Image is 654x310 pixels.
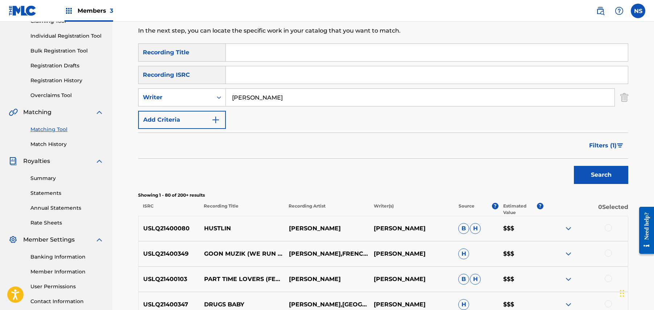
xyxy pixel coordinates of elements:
[138,203,199,216] p: ISRC
[631,4,645,18] div: User Menu
[30,77,104,84] a: Registration History
[78,7,113,15] span: Members
[369,203,454,216] p: Writer(s)
[138,275,199,284] p: USLQ21400103
[369,224,454,233] p: [PERSON_NAME]
[30,126,104,133] a: Matching Tool
[65,7,73,15] img: Top Rightsholders
[138,300,199,309] p: USLQ21400347
[199,224,284,233] p: HUSTLIN
[459,203,475,216] p: Source
[634,201,654,259] iframe: Resource Center
[23,157,50,166] span: Royalties
[498,250,543,258] p: $$$
[95,235,104,244] img: expand
[9,235,17,244] img: Member Settings
[284,275,369,284] p: [PERSON_NAME]
[284,300,369,309] p: [PERSON_NAME],[GEOGRAPHIC_DATA][US_STATE]
[596,7,605,15] img: search
[30,47,104,55] a: Bulk Registration Tool
[199,275,284,284] p: PART TIME LOVERS (FEAT. [PERSON_NAME])
[30,298,104,305] a: Contact Information
[138,224,199,233] p: USLQ21400080
[138,192,628,198] p: Showing 1 - 80 of 200+ results
[543,203,628,216] p: 0 Selected
[284,250,369,258] p: [PERSON_NAME],FRENCH [US_STATE],[PERSON_NAME]
[537,203,543,209] span: ?
[492,203,498,209] span: ?
[30,283,104,290] a: User Permissions
[9,108,18,117] img: Matching
[564,250,573,258] img: expand
[612,4,626,18] div: Help
[211,116,220,124] img: 9d2ae6d4665cec9f34b9.svg
[498,224,543,233] p: $$$
[284,203,369,216] p: Recording Artist
[199,250,284,258] p: GOON MUZIK (WE RUN N.Y.)
[369,250,454,258] p: [PERSON_NAME]
[30,92,104,99] a: Overclaims Tool
[458,223,469,234] span: B
[618,275,654,310] iframe: Chat Widget
[574,166,628,184] button: Search
[138,43,628,188] form: Search Form
[564,224,573,233] img: expand
[458,299,469,310] span: H
[30,32,104,40] a: Individual Registration Tool
[498,275,543,284] p: $$$
[23,235,75,244] span: Member Settings
[620,88,628,106] img: Delete Criterion
[585,137,628,155] button: Filters (1)
[615,7,624,15] img: help
[498,300,543,309] p: $$$
[30,141,104,148] a: Match History
[470,223,481,234] span: H
[138,26,516,35] p: In the next step, you can locate the specific work in your catalog that you want to match.
[9,5,37,16] img: MLC Logo
[30,62,104,70] a: Registration Drafts
[564,275,573,284] img: expand
[620,282,624,304] div: Drag
[589,141,617,150] span: Filters ( 1 )
[9,157,17,166] img: Royalties
[30,204,104,212] a: Annual Statements
[369,275,454,284] p: [PERSON_NAME]
[30,189,104,197] a: Statements
[458,274,469,285] span: B
[470,274,481,285] span: H
[30,175,104,182] a: Summary
[458,248,469,259] span: H
[30,268,104,276] a: Member Information
[95,157,104,166] img: expand
[503,203,537,216] p: Estimated Value
[138,111,226,129] button: Add Criteria
[617,143,623,148] img: filter
[110,7,113,14] span: 3
[564,300,573,309] img: expand
[199,203,284,216] p: Recording Title
[23,108,51,117] span: Matching
[369,300,454,309] p: [PERSON_NAME]
[30,253,104,261] a: Banking Information
[199,300,284,309] p: DRUGS BABY
[95,108,104,117] img: expand
[284,224,369,233] p: [PERSON_NAME]
[593,4,608,18] a: Public Search
[138,250,199,258] p: USLQ21400349
[30,219,104,227] a: Rate Sheets
[143,93,208,102] div: Writer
